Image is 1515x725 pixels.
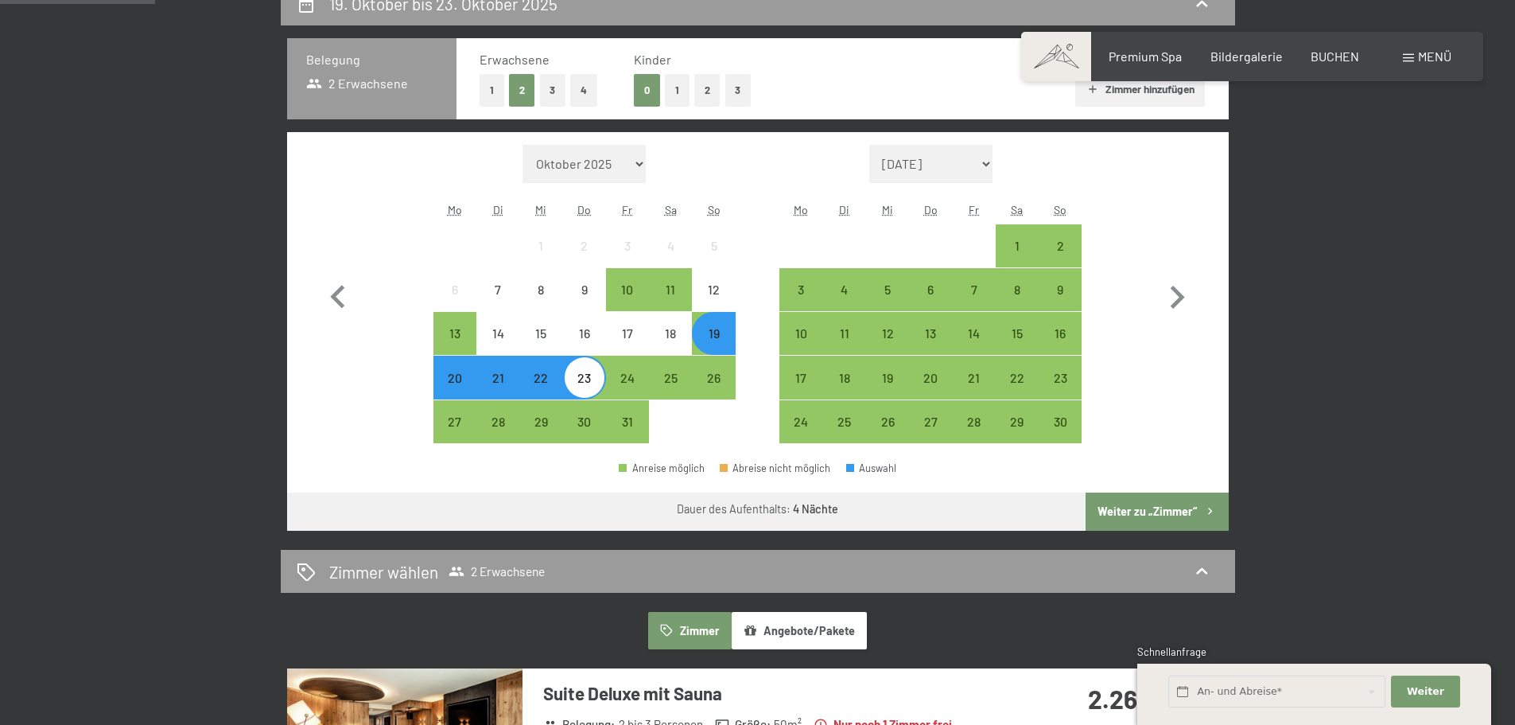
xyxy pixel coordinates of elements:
div: Thu Nov 06 2025 [909,268,952,311]
div: 19 [868,372,907,411]
div: 3 [781,283,821,323]
button: 4 [570,74,597,107]
button: 3 [540,74,566,107]
div: 26 [693,372,733,411]
div: Tue Nov 25 2025 [823,400,866,443]
div: Auswahl [846,463,897,474]
span: Schnellanfrage [1137,645,1206,658]
div: 22 [521,372,561,411]
div: 11 [825,327,864,367]
button: Weiter [1391,676,1459,708]
div: 1 [997,240,1037,279]
div: Mon Nov 10 2025 [779,312,822,355]
a: Bildergalerie [1210,49,1283,64]
div: Sat Nov 22 2025 [996,356,1039,399]
div: Sun Nov 16 2025 [1039,312,1082,355]
div: Anreise möglich [563,400,606,443]
div: Mon Nov 17 2025 [779,356,822,399]
div: Sun Nov 02 2025 [1039,224,1082,267]
div: Thu Oct 16 2025 [563,312,606,355]
div: Anreise nicht möglich [433,268,476,311]
div: Thu Oct 09 2025 [563,268,606,311]
div: Fri Oct 17 2025 [606,312,649,355]
abbr: Freitag [622,203,632,216]
abbr: Sonntag [1054,203,1066,216]
div: Anreise möglich [1039,268,1082,311]
div: 20 [911,372,950,411]
div: Anreise möglich [779,400,822,443]
div: 21 [954,372,993,411]
div: Tue Oct 07 2025 [476,268,519,311]
div: Anreise möglich [952,400,995,443]
div: Anreise möglich [909,312,952,355]
div: Wed Nov 26 2025 [866,400,909,443]
div: Anreise möglich [996,400,1039,443]
div: 13 [911,327,950,367]
button: Vorheriger Monat [315,145,361,444]
div: Tue Oct 21 2025 [476,356,519,399]
div: 30 [1040,415,1080,455]
div: Fri Oct 24 2025 [606,356,649,399]
div: 14 [478,327,518,367]
div: Mon Oct 06 2025 [433,268,476,311]
div: 7 [478,283,518,323]
button: 0 [634,74,660,107]
div: Sat Oct 11 2025 [649,268,692,311]
div: Anreise nicht möglich [563,268,606,311]
div: Wed Oct 29 2025 [519,400,562,443]
span: Menü [1418,49,1451,64]
h3: Belegung [306,51,437,68]
span: Weiter [1407,684,1444,699]
abbr: Mittwoch [535,203,546,216]
div: Anreise möglich [779,356,822,399]
div: 17 [608,327,647,367]
div: 26 [868,415,907,455]
div: 12 [868,327,907,367]
div: 22 [997,372,1037,411]
div: 20 [435,372,475,411]
div: Anreise möglich [1039,356,1082,399]
div: Fri Nov 28 2025 [952,400,995,443]
div: Anreise möglich [779,312,822,355]
div: Anreise möglich [866,356,909,399]
div: Wed Oct 22 2025 [519,356,562,399]
div: 5 [868,283,907,323]
div: 30 [565,415,604,455]
a: Premium Spa [1109,49,1182,64]
div: Anreise möglich [909,268,952,311]
div: 14 [954,327,993,367]
div: Tue Nov 18 2025 [823,356,866,399]
div: Anreise möglich [619,463,705,474]
div: Anreise nicht möglich [519,224,562,267]
div: Anreise möglich [823,268,866,311]
div: Thu Nov 27 2025 [909,400,952,443]
div: Anreise nicht möglich [476,312,519,355]
div: 8 [997,283,1037,323]
div: Anreise möglich [433,400,476,443]
div: Tue Oct 28 2025 [476,400,519,443]
div: Thu Oct 23 2025 [563,356,606,399]
div: Anreise möglich [519,356,562,399]
div: 25 [651,372,690,411]
div: 10 [608,283,647,323]
div: Anreise möglich [996,268,1039,311]
div: Sat Nov 01 2025 [996,224,1039,267]
div: 29 [521,415,561,455]
div: 1 [521,240,561,279]
div: 29 [997,415,1037,455]
div: Anreise möglich [952,268,995,311]
div: Sun Oct 05 2025 [692,224,735,267]
button: 1 [480,74,504,107]
a: BUCHEN [1311,49,1359,64]
div: Anreise möglich [433,356,476,399]
div: Thu Oct 02 2025 [563,224,606,267]
div: 19 [693,327,733,367]
div: 12 [693,283,733,323]
div: 15 [997,327,1037,367]
div: Anreise möglich [519,400,562,443]
div: 7 [954,283,993,323]
div: Anreise möglich [866,400,909,443]
div: Anreise möglich [649,268,692,311]
div: Anreise nicht möglich [649,224,692,267]
div: Anreise möglich [692,356,735,399]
